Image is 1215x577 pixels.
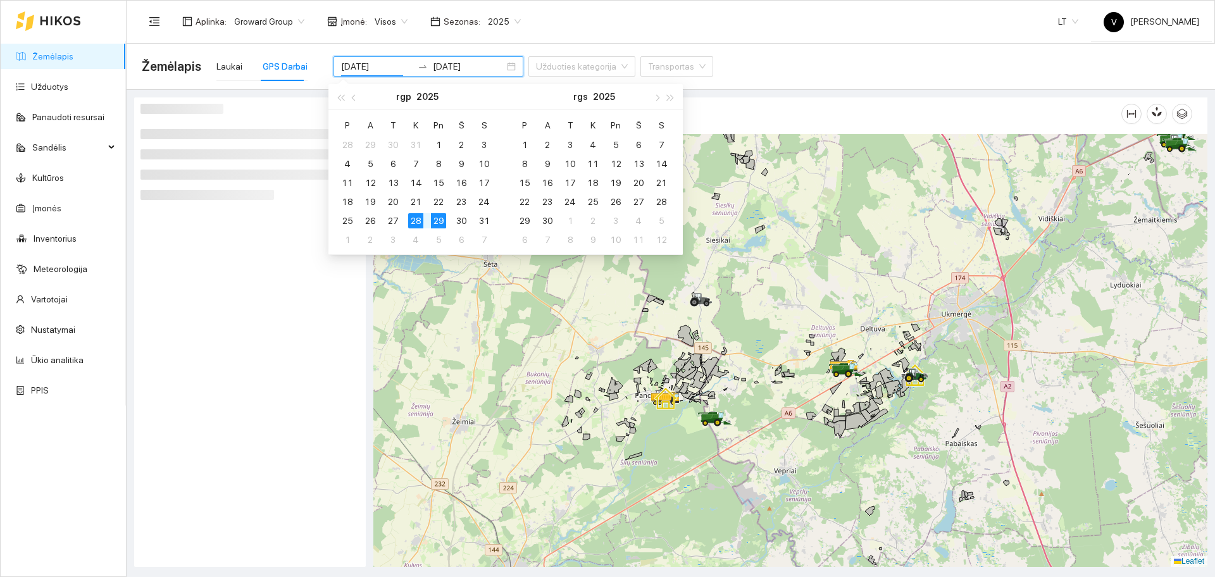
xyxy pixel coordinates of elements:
[473,135,495,154] td: 2025-08-03
[517,156,532,171] div: 8
[363,194,378,209] div: 19
[363,213,378,228] div: 26
[32,203,61,213] a: Įmonės
[608,156,623,171] div: 12
[408,232,423,247] div: 4
[654,194,669,209] div: 28
[563,232,578,247] div: 8
[454,175,469,190] div: 16
[650,154,673,173] td: 2025-09-14
[654,175,669,190] div: 21
[604,115,627,135] th: Pn
[382,230,404,249] td: 2025-09-03
[382,211,404,230] td: 2025-08-27
[559,211,582,230] td: 2025-10-01
[32,173,64,183] a: Kultūros
[454,194,469,209] div: 23
[477,194,492,209] div: 24
[340,15,367,28] span: Įmonė :
[340,194,355,209] div: 18
[450,154,473,173] td: 2025-08-09
[627,230,650,249] td: 2025-10-11
[585,232,601,247] div: 9
[385,194,401,209] div: 20
[427,230,450,249] td: 2025-09-05
[382,154,404,173] td: 2025-08-06
[559,192,582,211] td: 2025-09-24
[650,135,673,154] td: 2025-09-07
[340,213,355,228] div: 25
[608,137,623,152] div: 5
[631,175,646,190] div: 20
[473,211,495,230] td: 2025-08-31
[340,175,355,190] div: 11
[488,12,521,31] span: 2025
[385,213,401,228] div: 27
[604,230,627,249] td: 2025-10-10
[450,135,473,154] td: 2025-08-02
[431,156,446,171] div: 8
[382,135,404,154] td: 2025-07-30
[559,230,582,249] td: 2025-10-08
[450,192,473,211] td: 2025-08-23
[340,232,355,247] div: 1
[1122,109,1141,119] span: column-width
[604,173,627,192] td: 2025-09-19
[427,192,450,211] td: 2025-08-22
[477,156,492,171] div: 10
[408,137,423,152] div: 31
[404,192,427,211] td: 2025-08-21
[336,154,359,173] td: 2025-08-04
[404,173,427,192] td: 2025-08-14
[582,173,604,192] td: 2025-09-18
[593,84,615,109] button: 2025
[450,115,473,135] th: Š
[408,175,423,190] div: 14
[427,211,450,230] td: 2025-08-29
[454,156,469,171] div: 9
[363,137,378,152] div: 29
[382,192,404,211] td: 2025-08-20
[627,135,650,154] td: 2025-09-06
[359,135,382,154] td: 2025-07-29
[149,16,160,27] span: menu-fold
[563,137,578,152] div: 3
[389,96,1121,132] div: Žemėlapis
[427,135,450,154] td: 2025-08-01
[454,137,469,152] div: 2
[627,192,650,211] td: 2025-09-27
[627,154,650,173] td: 2025-09-13
[450,173,473,192] td: 2025-08-16
[1174,557,1204,566] a: Leaflet
[359,173,382,192] td: 2025-08-12
[450,211,473,230] td: 2025-08-30
[582,192,604,211] td: 2025-09-25
[654,156,669,171] div: 14
[536,115,559,135] th: A
[559,115,582,135] th: T
[336,211,359,230] td: 2025-08-25
[585,213,601,228] div: 2
[631,156,646,171] div: 13
[31,355,84,365] a: Ūkio analitika
[433,59,504,73] input: Pabaigos data
[477,232,492,247] div: 7
[431,175,446,190] div: 15
[31,294,68,304] a: Vartotojai
[563,194,578,209] div: 24
[563,175,578,190] div: 17
[396,84,411,109] button: rgp
[32,51,73,61] a: Žemėlapis
[196,15,227,28] span: Aplinka :
[573,84,588,109] button: rgs
[517,175,532,190] div: 15
[444,15,480,28] span: Sezonas :
[513,135,536,154] td: 2025-09-01
[404,115,427,135] th: K
[559,154,582,173] td: 2025-09-10
[404,135,427,154] td: 2025-07-31
[340,137,355,152] div: 28
[31,82,68,92] a: Užduotys
[473,154,495,173] td: 2025-08-10
[142,56,201,77] span: Žemėlapis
